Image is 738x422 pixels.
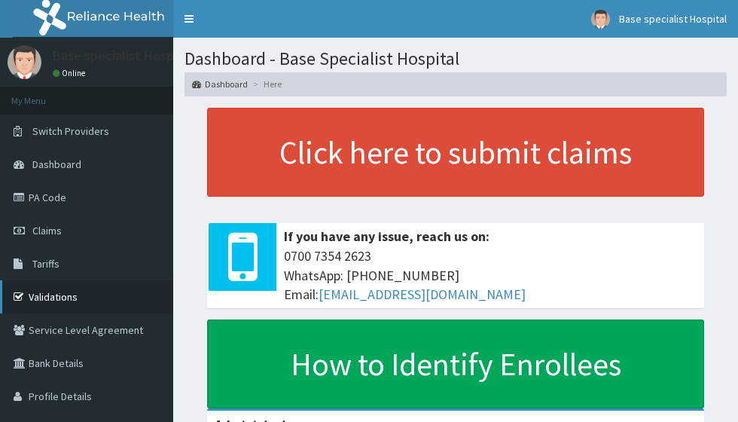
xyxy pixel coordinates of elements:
a: Click here to submit claims [207,108,704,197]
b: If you have any issue, reach us on: [284,228,489,245]
li: Here [249,78,282,90]
span: Tariffs [32,257,59,271]
span: 0700 7354 2623 WhatsApp: [PHONE_NUMBER] Email: [284,246,697,304]
span: Base specialist Hospital [619,12,727,26]
h1: Dashboard - Base Specialist Hospital [184,49,727,69]
a: Dashboard [192,78,248,90]
img: User Image [8,45,41,79]
p: Base specialist Hospital [53,49,194,63]
span: Dashboard [32,157,81,171]
span: Switch Providers [32,124,109,138]
a: Online [53,68,89,78]
img: User Image [591,10,610,29]
span: Claims [32,224,62,237]
a: [EMAIL_ADDRESS][DOMAIN_NAME] [319,286,526,303]
a: How to Identify Enrollees [207,320,704,408]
